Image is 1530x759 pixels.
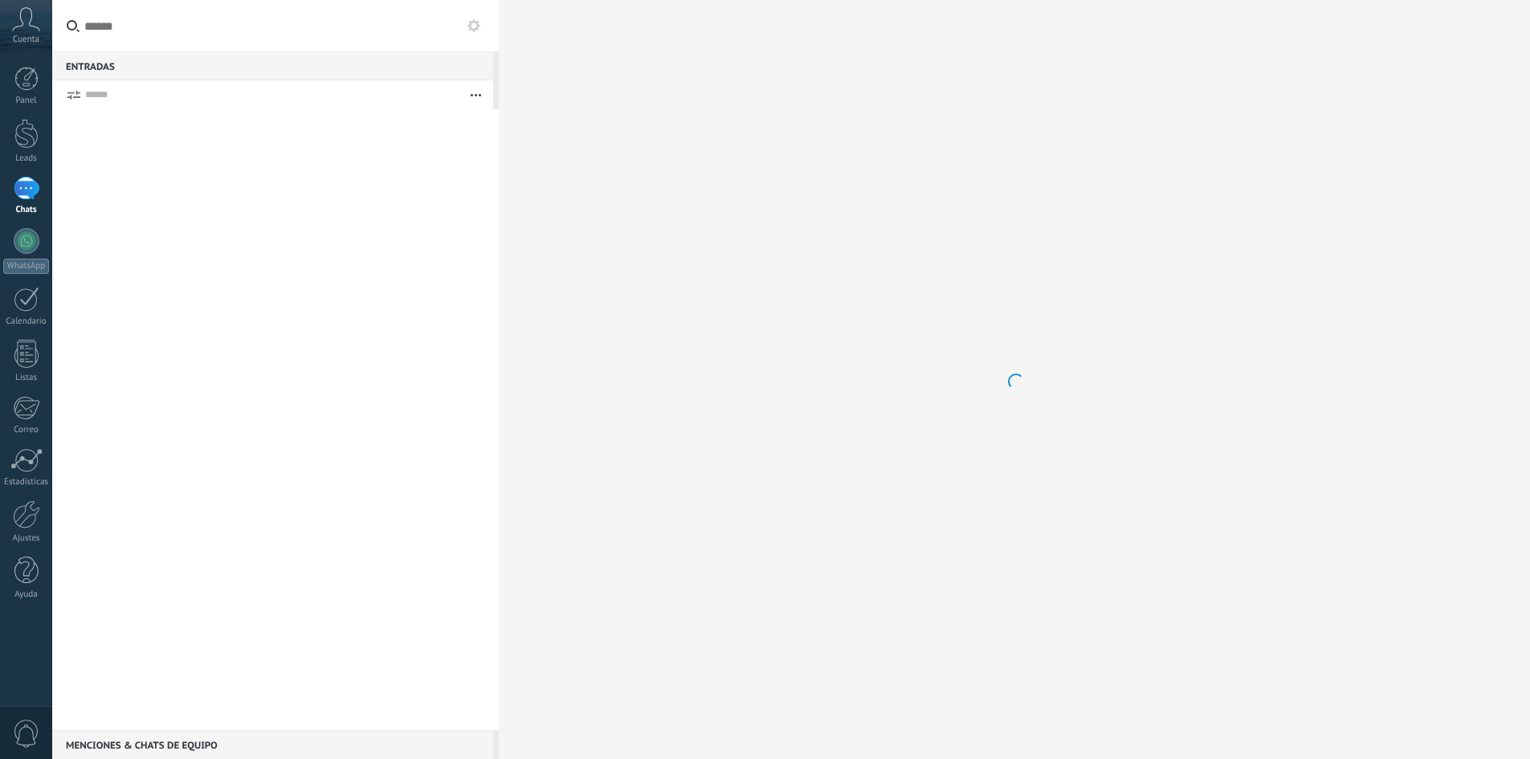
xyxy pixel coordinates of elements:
div: Panel [3,96,50,106]
div: Estadísticas [3,477,50,488]
div: Correo [3,425,50,435]
div: Leads [3,153,50,164]
div: Chats [3,205,50,215]
div: Entradas [52,51,493,80]
div: Calendario [3,316,50,327]
div: Listas [3,373,50,383]
button: Más [459,80,493,109]
div: Ajustes [3,533,50,544]
div: WhatsApp [3,259,49,274]
span: Cuenta [13,35,39,45]
div: Ayuda [3,590,50,600]
div: Menciones & Chats de equipo [52,730,493,759]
